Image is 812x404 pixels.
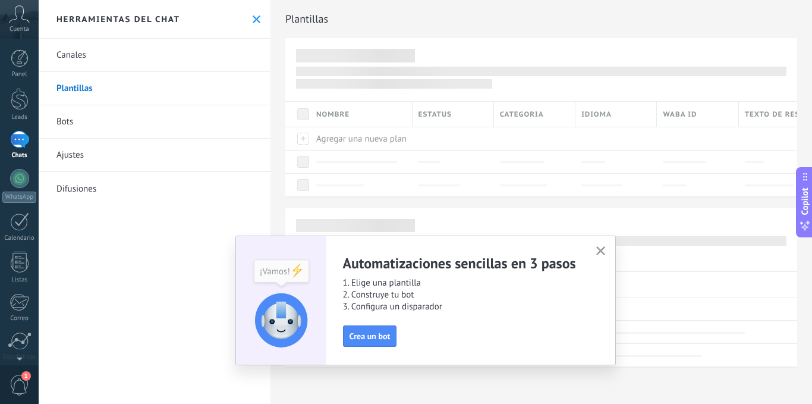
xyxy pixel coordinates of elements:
[39,39,270,72] a: Canales
[413,102,493,127] div: Estatus
[343,325,397,347] button: Crea un bot
[316,133,421,145] span: Agregar una nueva plantilla
[39,172,270,205] a: Difusiones
[39,72,270,105] a: Plantillas
[310,102,412,127] div: Nombre
[799,187,811,215] span: Copilot
[2,192,36,203] div: WhatsApp
[39,139,270,172] a: Ajustes
[2,71,37,79] div: Panel
[575,102,656,127] div: Idioma
[21,371,31,381] span: 1
[343,277,582,289] span: 1. Elige una plantilla
[2,234,37,242] div: Calendario
[285,7,797,31] h2: Plantillas
[343,301,582,313] span: 3. Configura un disparador
[39,105,270,139] a: Bots
[350,332,391,340] span: Crea un bot
[343,289,582,301] span: 2. Construye tu bot
[10,26,29,33] span: Cuenta
[2,114,37,121] div: Leads
[2,152,37,159] div: Chats
[494,102,575,127] div: Categoria
[56,14,180,24] h2: Herramientas del chat
[657,102,738,127] div: WABA ID
[2,276,37,284] div: Listas
[343,254,582,273] h2: Automatizaciones sencillas en 3 pasos
[2,315,37,322] div: Correo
